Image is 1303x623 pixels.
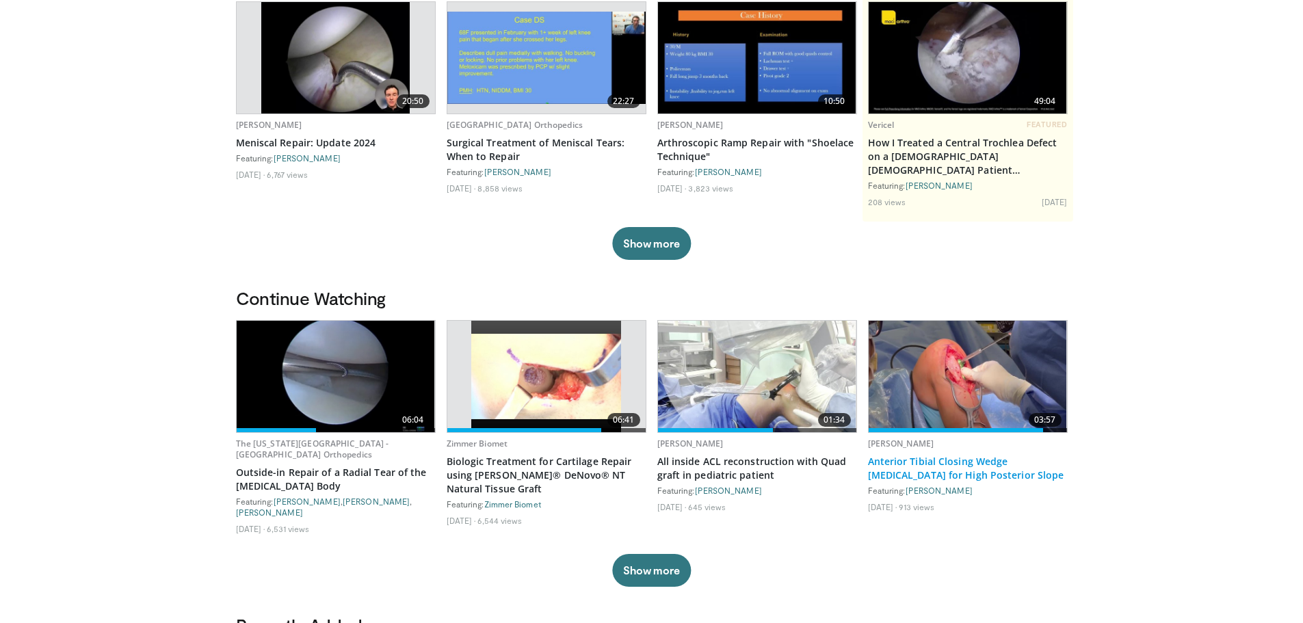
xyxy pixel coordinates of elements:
[236,466,436,493] a: Outside-in Repair of a Radial Tear of the [MEDICAL_DATA] Body
[695,167,762,176] a: [PERSON_NAME]
[869,321,1067,432] a: 03:57
[869,2,1067,114] img: 5aa0332e-438a-4b19-810c-c6dfa13c7ee4.620x360_q85_upscale.jpg
[657,485,857,496] div: Featuring:
[869,2,1067,114] a: 49:04
[695,486,762,495] a: [PERSON_NAME]
[274,496,341,506] a: [PERSON_NAME]
[447,455,646,496] a: Biologic Treatment for Cartilage Repair using [PERSON_NAME]® DeNovo® NT Natural Tissue Graft
[477,515,522,526] li: 6,544 views
[612,227,691,260] button: Show more
[657,438,724,449] a: [PERSON_NAME]
[818,413,851,427] span: 01:34
[447,183,476,194] li: [DATE]
[658,2,856,114] img: 37e67030-ce23-4c31-9344-e75ee6bbfd8f.620x360_q85_upscale.jpg
[447,499,646,509] div: Featuring:
[1029,94,1062,108] span: 49:04
[612,554,691,587] button: Show more
[236,438,389,460] a: The [US_STATE][GEOGRAPHIC_DATA] - [GEOGRAPHIC_DATA] Orthopedics
[868,438,934,449] a: [PERSON_NAME]
[899,501,934,512] li: 913 views
[869,321,1067,432] img: aa230cca-56f0-4674-8881-57e241e32bc3.620x360_q85_upscale.jpg
[657,183,687,194] li: [DATE]
[274,153,341,163] a: [PERSON_NAME]
[607,413,640,427] span: 06:41
[447,515,476,526] li: [DATE]
[236,507,303,517] a: [PERSON_NAME]
[484,167,551,176] a: [PERSON_NAME]
[237,321,435,432] img: 5c50dd53-e53b-454a-87a4-92858b63ad6f.620x360_q85_upscale.jpg
[447,119,583,131] a: [GEOGRAPHIC_DATA] Orthopedics
[484,499,541,509] a: Zimmer Biomet
[447,438,508,449] a: Zimmer Biomet
[688,183,733,194] li: 3,823 views
[343,496,410,506] a: [PERSON_NAME]
[236,287,1068,309] h3: Continue Watching
[447,12,646,104] img: 73f26c0b-5ccf-44fc-8ea3-fdebfe20c8f0.620x360_q85_upscale.jpg
[447,136,646,163] a: Surgical Treatment of Meniscal Tears: When to Repair
[447,166,646,177] div: Featuring:
[236,523,265,534] li: [DATE]
[657,455,857,482] a: All inside ACL reconstruction with Quad graft in pediatric patient
[1029,413,1062,427] span: 03:57
[906,486,973,495] a: [PERSON_NAME]
[688,501,726,512] li: 645 views
[658,321,856,432] img: 426acde8-f727-4a7a-920d-39c8797bca81.620x360_q85_upscale.jpg
[236,136,436,150] a: Meniscal Repair: Update 2024
[607,94,640,108] span: 22:27
[1027,120,1067,129] span: FEATURED
[267,523,309,534] li: 6,531 views
[868,196,906,207] li: 208 views
[657,166,857,177] div: Featuring:
[1042,196,1068,207] li: [DATE]
[658,2,856,114] a: 10:50
[657,136,857,163] a: Arthroscopic Ramp Repair with "Shoelace Technique"
[868,485,1068,496] div: Featuring:
[236,169,265,180] li: [DATE]
[471,321,622,432] img: Picture_11_2_2.png.620x360_q85_upscale.jpg
[657,119,724,131] a: [PERSON_NAME]
[447,321,646,432] a: 06:41
[658,321,856,432] a: 01:34
[447,2,646,114] a: 22:27
[657,501,687,512] li: [DATE]
[236,119,302,131] a: [PERSON_NAME]
[236,153,436,163] div: Featuring:
[477,183,523,194] li: 8,858 views
[868,455,1068,482] a: Anterior Tibial Closing Wedge [MEDICAL_DATA] for High Posterior Slope
[267,169,308,180] li: 6,767 views
[236,496,436,518] div: Featuring: , ,
[261,2,410,114] img: 106a3a39-ec7f-4e65-a126-9a23cf1eacd5.620x360_q85_upscale.jpg
[818,94,851,108] span: 10:50
[868,501,897,512] li: [DATE]
[237,2,435,114] a: 20:50
[868,119,895,131] a: Vericel
[237,321,435,432] a: 06:04
[868,136,1068,177] a: How I Treated a Central Trochlea Defect on a [DEMOGRAPHIC_DATA] [DEMOGRAPHIC_DATA] Patient…
[868,180,1068,191] div: Featuring:
[906,181,973,190] a: [PERSON_NAME]
[397,413,430,427] span: 06:04
[397,94,430,108] span: 20:50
